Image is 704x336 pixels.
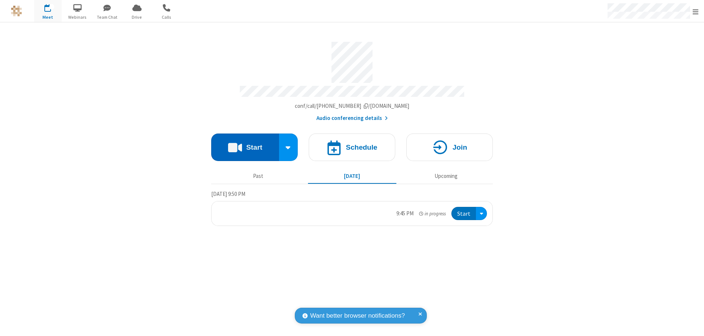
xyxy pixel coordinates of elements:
[64,14,91,21] span: Webinars
[452,144,467,151] h4: Join
[93,14,121,21] span: Team Chat
[309,134,395,161] button: Schedule
[49,4,54,10] div: 1
[34,14,62,21] span: Meet
[308,169,396,183] button: [DATE]
[153,14,180,21] span: Calls
[419,210,446,217] em: in progress
[346,144,377,151] h4: Schedule
[295,102,410,109] span: Copy my meeting room link
[246,144,262,151] h4: Start
[295,102,410,110] button: Copy my meeting room linkCopy my meeting room link
[211,190,245,197] span: [DATE] 9:50 PM
[396,209,414,218] div: 9:45 PM
[11,6,22,17] img: QA Selenium DO NOT DELETE OR CHANGE
[211,134,279,161] button: Start
[123,14,151,21] span: Drive
[406,134,493,161] button: Join
[402,169,490,183] button: Upcoming
[476,207,487,220] div: Open menu
[211,36,493,123] section: Account details
[451,207,476,220] button: Start
[211,190,493,226] section: Today's Meetings
[279,134,298,161] div: Start conference options
[316,114,388,123] button: Audio conferencing details
[310,311,405,321] span: Want better browser notifications?
[214,169,302,183] button: Past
